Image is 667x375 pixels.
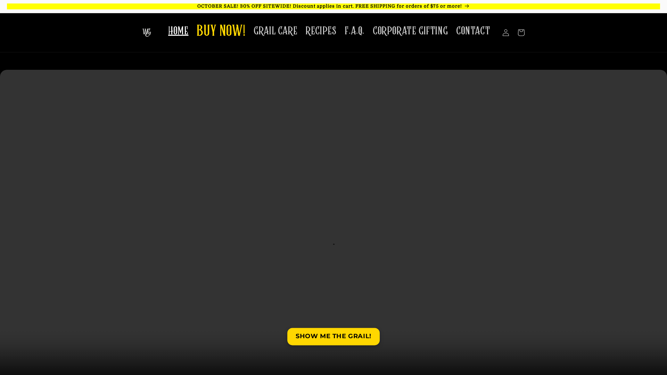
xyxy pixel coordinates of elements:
[456,24,490,38] span: CONTACT
[373,24,448,38] span: CORPORATE GIFTING
[302,20,340,42] a: RECIPES
[164,20,192,42] a: HOME
[452,20,494,42] a: CONTACT
[168,24,188,38] span: HOME
[249,20,302,42] a: GRAIL CARE
[254,24,297,38] span: GRAIL CARE
[345,24,364,38] span: F.A.Q.
[306,24,336,38] span: RECIPES
[192,18,249,45] a: BUY NOW!
[369,20,452,42] a: CORPORATE GIFTING
[7,3,660,9] p: OCTOBER SALE! 30% OFF SITEWIDE! Discount applies in cart. FREE SHIPPING for orders of $75 or more!
[340,20,369,42] a: F.A.Q.
[142,28,151,37] img: The Whiskey Grail
[197,22,245,41] span: BUY NOW!
[287,328,380,345] a: SHOW ME THE GRAIL!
